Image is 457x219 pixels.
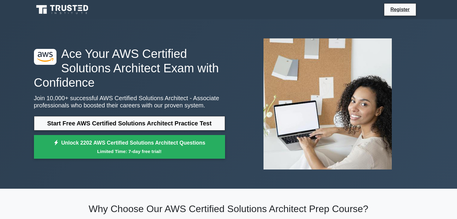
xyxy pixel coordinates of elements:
a: Start Free AWS Certified Solutions Architect Practice Test [34,116,225,130]
a: Unlock 2202 AWS Certified Solutions Architect QuestionsLimited Time: 7-day free trial! [34,135,225,159]
p: Join 10,000+ successful AWS Certified Solutions Architect - Associate professionals who boosted t... [34,94,225,109]
a: Register [387,6,413,13]
h2: Why Choose Our AWS Certified Solutions Architect Prep Course? [34,203,423,214]
small: Limited Time: 7-day free trial! [41,148,218,155]
h1: Ace Your AWS Certified Solutions Architect Exam with Confidence [34,46,225,90]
